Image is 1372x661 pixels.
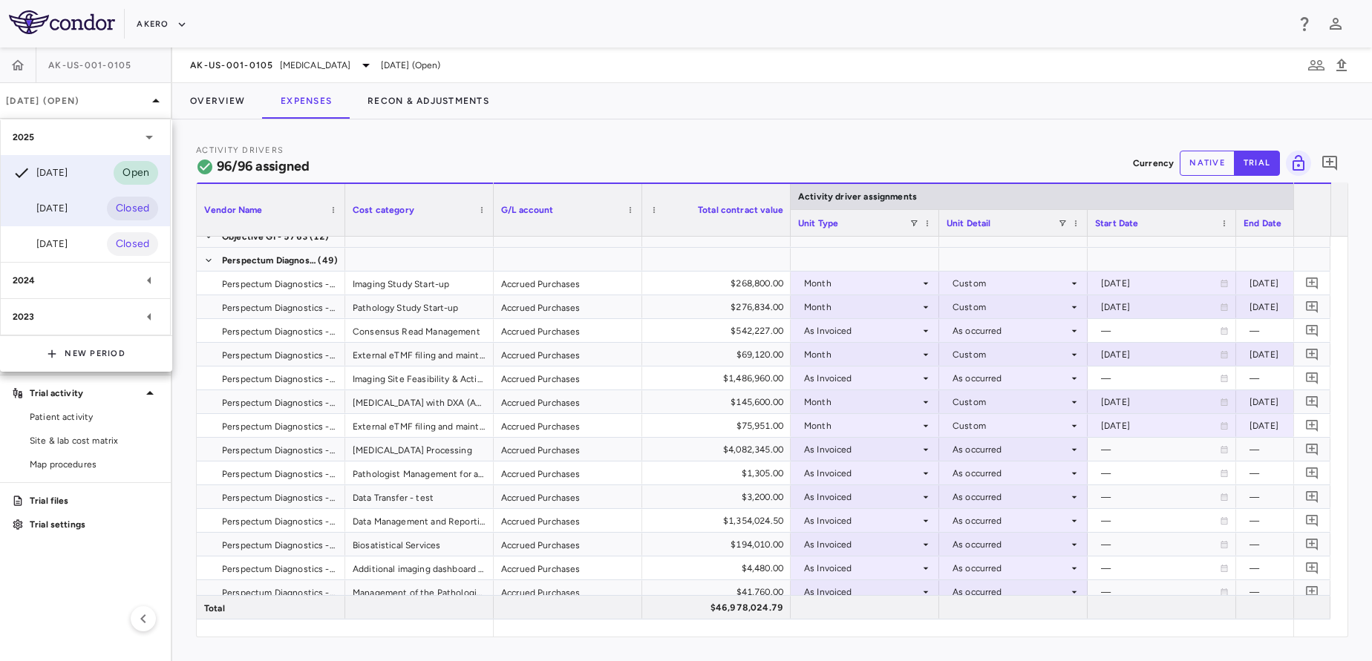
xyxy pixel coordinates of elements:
p: 2025 [13,131,35,144]
div: 2025 [1,119,170,155]
span: Closed [107,200,158,217]
button: New Period [47,342,125,366]
span: Closed [107,236,158,252]
p: 2023 [13,310,35,323]
div: 2024 [1,263,170,298]
div: [DATE] [13,235,68,253]
span: Open [114,165,158,181]
div: [DATE] [13,200,68,217]
div: 2023 [1,299,170,335]
div: [DATE] [13,164,68,182]
p: 2024 [13,274,36,287]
